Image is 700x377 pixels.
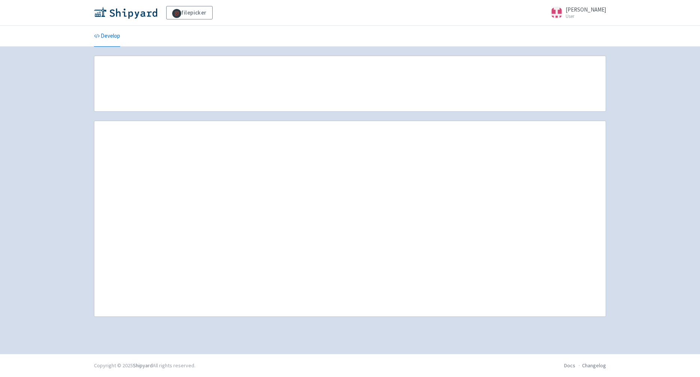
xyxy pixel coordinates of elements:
div: Copyright © 2025 All rights reserved. [94,362,195,370]
a: Shipyard [133,362,153,369]
a: Develop [94,26,120,47]
a: filepicker [166,6,213,19]
a: Docs [564,362,575,369]
small: User [566,14,606,19]
a: [PERSON_NAME] User [546,7,606,19]
a: Changelog [582,362,606,369]
img: Shipyard logo [94,7,157,19]
span: [PERSON_NAME] [566,6,606,13]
